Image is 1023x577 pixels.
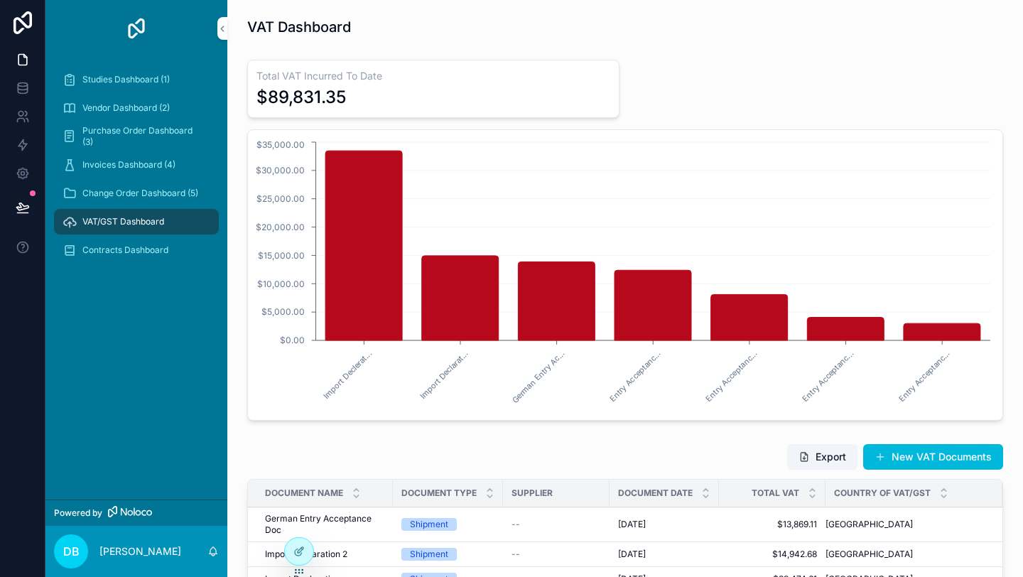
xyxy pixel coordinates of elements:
[510,349,566,405] text: German Entry Ac...
[410,518,448,531] div: Shipment
[826,519,913,530] span: [GEOGRAPHIC_DATA]
[826,549,985,560] a: [GEOGRAPHIC_DATA]
[418,349,470,401] text: Import Declarat...
[45,500,227,526] a: Powered by
[834,487,931,499] span: Country of VAT/GST
[511,549,601,560] a: --
[257,279,305,289] tspan: $10,000.00
[618,487,693,499] span: Document Date
[258,250,305,261] tspan: $15,000.00
[82,188,198,199] span: Change Order Dashboard (5)
[82,216,164,227] span: VAT/GST Dashboard
[256,222,305,232] tspan: $20,000.00
[54,67,219,92] a: Studies Dashboard (1)
[618,549,710,560] a: [DATE]
[125,17,148,40] img: App logo
[826,519,985,530] a: [GEOGRAPHIC_DATA]
[401,518,494,531] a: Shipment
[82,244,168,256] span: Contracts Dashboard
[618,519,646,530] span: [DATE]
[618,549,646,560] span: [DATE]
[256,69,610,83] h3: Total VAT Incurred To Date
[727,519,817,530] a: $13,869.11
[265,549,384,560] a: Import Declaration 2
[511,519,601,530] a: --
[787,444,857,470] button: Export
[401,487,477,499] span: Document Type
[511,519,520,530] span: --
[54,124,219,149] a: Purchase Order Dashboard (3)
[704,349,759,404] text: Entry Acceptanc...
[82,74,170,85] span: Studies Dashboard (1)
[99,544,181,559] p: [PERSON_NAME]
[265,513,384,536] a: German Entry Acceptance Doc
[401,548,494,561] a: Shipment
[256,139,305,150] tspan: $35,000.00
[280,335,305,345] tspan: $0.00
[45,57,227,281] div: scrollable content
[607,349,663,404] text: Entry Acceptanc...
[261,306,305,317] tspan: $5,000.00
[618,519,710,530] a: [DATE]
[63,543,80,560] span: DB
[54,180,219,206] a: Change Order Dashboard (5)
[863,444,1003,470] button: New VAT Documents
[897,349,952,404] text: Entry Acceptanc...
[54,152,219,178] a: Invoices Dashboard (4)
[826,549,913,560] span: [GEOGRAPHIC_DATA]
[54,237,219,263] a: Contracts Dashboard
[54,507,102,519] span: Powered by
[511,549,520,560] span: --
[410,548,448,561] div: Shipment
[82,102,170,114] span: Vendor Dashboard (2)
[752,487,799,499] span: Total VAT
[265,487,343,499] span: Document Name
[247,17,351,37] h1: VAT Dashboard
[256,139,994,411] div: chart
[727,549,817,560] a: $14,942.68
[54,209,219,234] a: VAT/GST Dashboard
[256,86,346,109] div: $89,831.35
[265,549,347,560] span: Import Declaration 2
[54,95,219,121] a: Vendor Dashboard (2)
[256,193,305,204] tspan: $25,000.00
[256,165,305,176] tspan: $30,000.00
[82,125,205,148] span: Purchase Order Dashboard (3)
[82,159,175,171] span: Invoices Dashboard (4)
[800,349,855,404] text: Entry Acceptanc...
[511,487,553,499] span: Supplier
[321,349,374,401] text: Import Declerat...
